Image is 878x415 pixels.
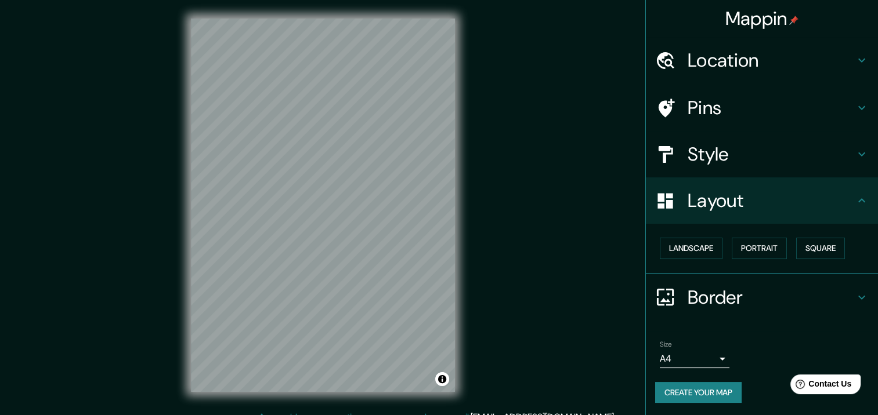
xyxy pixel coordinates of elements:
[775,370,865,402] iframe: Help widget launcher
[688,143,855,166] h4: Style
[789,16,798,25] img: pin-icon.png
[646,177,878,224] div: Layout
[688,96,855,119] h4: Pins
[435,372,449,386] button: Toggle attribution
[796,238,845,259] button: Square
[660,339,672,349] label: Size
[688,286,855,309] h4: Border
[655,382,742,403] button: Create your map
[646,85,878,131] div: Pins
[646,131,878,177] div: Style
[688,49,855,72] h4: Location
[660,238,722,259] button: Landscape
[191,19,455,392] canvas: Map
[646,37,878,83] div: Location
[732,238,787,259] button: Portrait
[660,350,729,368] div: A4
[725,7,799,30] h4: Mappin
[688,189,855,212] h4: Layout
[646,274,878,321] div: Border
